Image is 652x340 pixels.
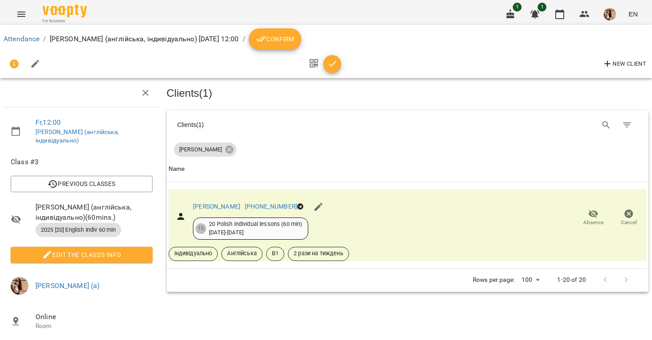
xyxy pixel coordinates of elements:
span: Edit the class's Info [18,249,145,260]
span: EN [628,9,638,19]
span: Cancel [621,219,637,226]
button: Confirm [249,28,301,50]
div: Clients ( 1 ) [177,120,400,129]
span: Name [169,164,647,174]
a: Fr , 12:00 [35,118,61,127]
p: Rows per page: [473,276,515,285]
span: For Business [43,18,87,24]
p: 1-20 of 20 [557,276,585,285]
span: [PERSON_NAME] [174,146,227,154]
span: 1 [538,3,546,12]
a: [PERSON_NAME] (англійська, індивідуально) [35,128,119,144]
li: / [43,34,46,44]
div: 15 [196,223,206,234]
a: [PERSON_NAME] [193,203,240,210]
span: Англійська [222,249,262,257]
span: [PERSON_NAME] (англійська, індивідуально) ( 60 mins. ) [35,202,153,223]
span: 2025 [20] English Indiv 60 min [35,226,121,234]
img: Voopty Logo [43,4,87,17]
p: [PERSON_NAME] (англійська, індивідуально) [DATE] 12:00 [50,34,239,44]
img: da26dbd3cedc0bbfae66c9bd16ef366e.jpeg [11,277,28,295]
h3: Clients ( 1 ) [167,87,649,99]
div: 20 Polish individual lessons (60 min) [DATE] - [DATE] [209,220,302,237]
a: [PHONE_NUMBER] [245,203,297,210]
button: Edit the class's Info [11,247,153,263]
nav: breadcrumb [4,28,648,50]
a: Attendance [4,35,39,43]
button: EN [625,6,641,22]
span: New Client [602,59,646,69]
span: 2 рази на тиждень [288,249,349,257]
button: Previous Classes [11,176,153,192]
img: da26dbd3cedc0bbfae66c9bd16ef366e.jpeg [604,8,616,20]
button: Absence [576,206,611,230]
li: / [243,34,245,44]
div: Name [169,164,185,174]
span: B1 [267,249,284,257]
span: Індивідуально [169,249,218,257]
span: Absence [583,219,604,226]
div: 100 [518,273,543,286]
p: Room [35,322,153,331]
button: Cancel [611,206,647,230]
button: Filter [617,115,638,136]
span: 1 [513,3,522,12]
button: New Client [600,57,648,71]
span: Class #3 [11,157,153,167]
a: [PERSON_NAME] (а) [35,281,100,290]
div: Table Toolbar [167,111,649,139]
button: Search [596,115,617,136]
span: Confirm [256,34,294,44]
div: [PERSON_NAME] [174,142,236,157]
span: Online [35,312,153,322]
div: Sort [169,164,185,174]
span: Previous Classes [18,178,145,189]
button: Menu [11,4,32,25]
